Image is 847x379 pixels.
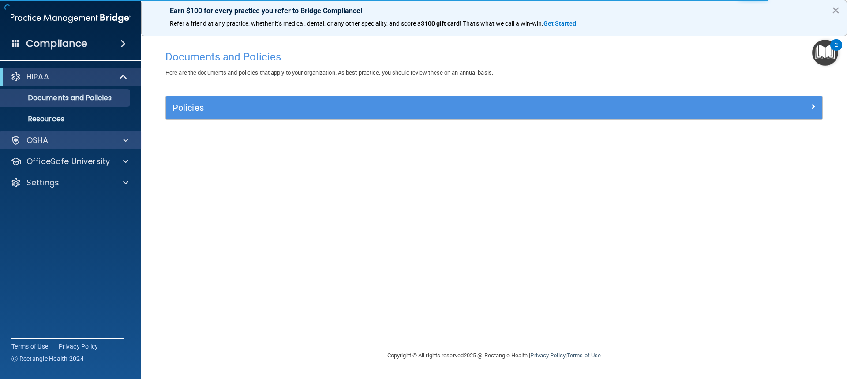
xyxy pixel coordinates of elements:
[11,156,128,167] a: OfficeSafe University
[172,101,816,115] a: Policies
[812,40,838,66] button: Open Resource Center, 2 new notifications
[26,156,110,167] p: OfficeSafe University
[165,51,823,63] h4: Documents and Policies
[543,20,577,27] a: Get Started
[832,3,840,17] button: Close
[567,352,601,359] a: Terms of Use
[421,20,460,27] strong: $100 gift card
[11,9,131,27] img: PMB logo
[170,7,818,15] p: Earn $100 for every practice you refer to Bridge Compliance!
[6,94,126,102] p: Documents and Policies
[11,71,128,82] a: HIPAA
[460,20,543,27] span: ! That's what we call a win-win.
[333,341,655,370] div: Copyright © All rights reserved 2025 @ Rectangle Health | |
[26,135,49,146] p: OSHA
[170,20,421,27] span: Refer a friend at any practice, whether it's medical, dental, or any other speciality, and score a
[26,71,49,82] p: HIPAA
[11,342,48,351] a: Terms of Use
[172,103,652,113] h5: Policies
[11,354,84,363] span: Ⓒ Rectangle Health 2024
[6,115,126,124] p: Resources
[11,177,128,188] a: Settings
[11,135,128,146] a: OSHA
[530,352,565,359] a: Privacy Policy
[26,177,59,188] p: Settings
[165,69,493,76] span: Here are the documents and policies that apply to your organization. As best practice, you should...
[543,20,576,27] strong: Get Started
[26,38,87,50] h4: Compliance
[835,45,838,56] div: 2
[59,342,98,351] a: Privacy Policy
